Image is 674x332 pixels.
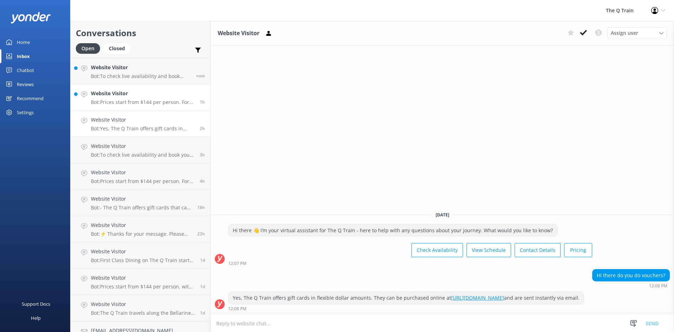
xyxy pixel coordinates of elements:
p: Bot: Yes, The Q Train offers gift cards in flexible dollar amounts. They can be purchased online ... [91,125,194,132]
a: Website VisitorBot:First Class Dining on The Q Train starts from $199 per person. If you're joini... [71,242,210,269]
p: Bot: - The Q Train offers gift cards that can be purchased online at [URL][DOMAIN_NAME]. They are... [91,204,192,211]
div: Hi there do you do vouchers? [593,269,669,281]
div: Recommend [17,91,44,105]
a: Website VisitorBot:To check live availability and book your experience, please click [URL][DOMAIN... [71,137,210,163]
span: Assign user [611,29,638,37]
span: Oct 05 2025 01:31pm (UTC +11:00) Australia/Sydney [200,257,205,263]
span: Oct 05 2025 07:46pm (UTC +11:00) Australia/Sydney [197,204,205,210]
div: Settings [17,105,34,119]
a: Open [76,44,104,52]
span: Oct 06 2025 09:41am (UTC +11:00) Australia/Sydney [200,178,205,184]
h3: Website Visitor [218,29,259,38]
h4: Website Visitor [91,248,195,255]
span: [DATE] [431,212,454,218]
h4: Website Visitor [91,169,194,176]
strong: 12:07 PM [228,261,246,266]
a: Website VisitorBot:Prices start from $144 per person. For more details on current pricing and inc... [71,163,210,190]
p: Bot: Prices start from $144 per person. For more details on current pricing and inclusions, pleas... [91,178,194,184]
span: Oct 05 2025 01:15pm (UTC +11:00) Australia/Sydney [200,284,205,289]
div: Help [31,311,41,325]
h4: Website Visitor [91,195,192,203]
h4: Website Visitor [91,300,195,308]
button: Pricing [564,243,592,257]
div: Chatbot [17,63,34,77]
h2: Conversations [76,26,205,40]
span: Oct 06 2025 02:09pm (UTC +11:00) Australia/Sydney [196,73,205,79]
p: Bot: The Q Train travels along the Bellarine Railway, departing from [GEOGRAPHIC_DATA], passing t... [91,310,195,316]
p: Bot: First Class Dining on The Q Train starts from $199 per person. If you're joining on a steam ... [91,257,195,263]
div: Home [17,35,30,49]
a: Website VisitorBot:- The Q Train offers gift cards that can be purchased online at [URL][DOMAIN_N... [71,190,210,216]
a: Website VisitorBot:Yes, The Q Train offers gift cards in flexible dollar amounts. They can be pur... [71,111,210,137]
div: Inbox [17,49,30,63]
span: Oct 06 2025 12:08pm (UTC +11:00) Australia/Sydney [200,125,205,131]
span: Oct 06 2025 12:41pm (UTC +11:00) Australia/Sydney [200,99,205,105]
a: Website VisitorBot:⚡ Thanks for your message. Please contact us on the form below so we can answe... [71,216,210,242]
h4: Website Visitor [91,116,194,124]
p: Bot: ⚡ Thanks for your message. Please contact us on the form below so we can answer your question. [91,231,192,237]
div: Oct 06 2025 12:08pm (UTC +11:00) Australia/Sydney [228,306,584,311]
div: Closed [104,43,130,54]
span: Oct 05 2025 02:28pm (UTC +11:00) Australia/Sydney [197,231,205,237]
span: Oct 06 2025 10:27am (UTC +11:00) Australia/Sydney [200,152,205,158]
span: Oct 05 2025 12:28pm (UTC +11:00) Australia/Sydney [200,310,205,316]
div: Support Docs [22,297,50,311]
a: [URL][DOMAIN_NAME] [451,294,504,301]
button: Check Availability [411,243,463,257]
h4: Website Visitor [91,90,194,97]
button: Contact Details [515,243,561,257]
h4: Website Visitor [91,274,195,282]
a: Website VisitorBot:To check live availability and book your experience, please click [URL][DOMAIN... [71,58,210,84]
p: Bot: Prices start from $144 per person. For more details on current pricing and inclusions, pleas... [91,99,194,105]
div: Reviews [17,77,34,91]
a: Closed [104,44,134,52]
strong: 12:08 PM [228,307,246,311]
div: Yes, The Q Train offers gift cards in flexible dollar amounts. They can be purchased online at an... [229,292,584,304]
a: Website VisitorBot:The Q Train travels along the Bellarine Railway, departing from [GEOGRAPHIC_DA... [71,295,210,321]
img: yonder-white-logo.png [11,12,51,24]
div: Oct 06 2025 12:08pm (UTC +11:00) Australia/Sydney [592,283,670,288]
a: Website VisitorBot:Prices start from $144 per person. For more details on current pricing and inc... [71,84,210,111]
a: Website VisitorBot:Prices start from $144 per person, with several dining options to choose from.... [71,269,210,295]
h4: Website Visitor [91,221,192,229]
div: Hi there 👋 I’m your virtual assistant for The Q Train - here to help with any questions about you... [229,224,557,236]
div: Assign User [607,27,667,39]
p: Bot: Prices start from $144 per person, with several dining options to choose from. To explore cu... [91,284,195,290]
p: Bot: To check live availability and book your experience, please click [URL][DOMAIN_NAME]. [91,73,191,79]
h4: Website Visitor [91,142,194,150]
button: View Schedule [467,243,511,257]
div: Oct 06 2025 12:07pm (UTC +11:00) Australia/Sydney [228,261,592,266]
h4: Website Visitor [91,64,191,71]
strong: 12:08 PM [649,284,667,288]
div: Open [76,43,100,54]
p: Bot: To check live availability and book your experience, please click [URL][DOMAIN_NAME]. [91,152,194,158]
